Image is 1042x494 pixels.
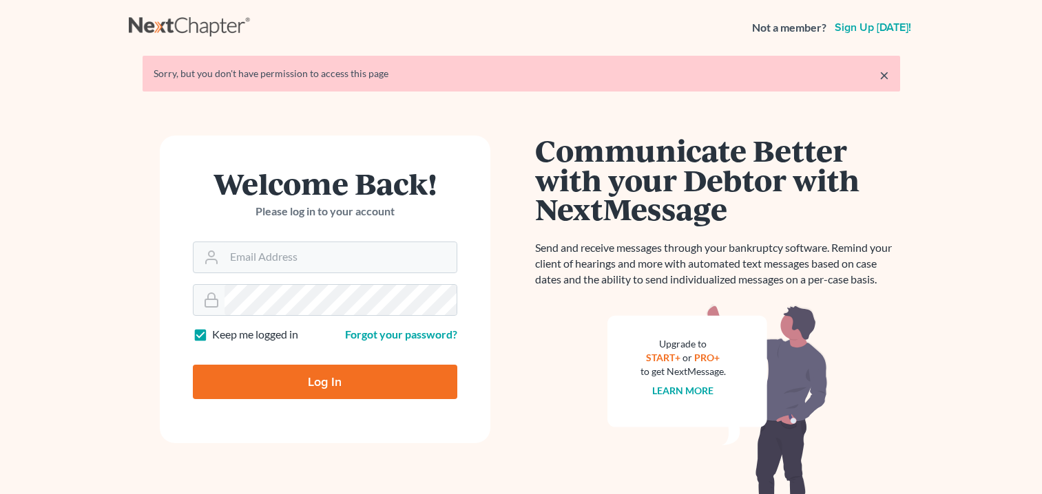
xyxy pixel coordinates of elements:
[212,327,298,343] label: Keep me logged in
[535,136,900,224] h1: Communicate Better with your Debtor with NextMessage
[193,365,457,399] input: Log In
[345,327,457,341] a: Forgot your password?
[225,242,457,272] input: Email Address
[154,67,889,80] div: Sorry, but you don't have permission to access this page
[682,352,692,363] span: or
[752,20,826,36] strong: Not a member?
[535,240,900,288] p: Send and receive messages through your bankruptcy software. Remind your client of hearings and mo...
[640,365,726,378] div: to get NextMessage.
[879,67,889,83] a: ×
[652,385,713,396] a: Learn more
[832,22,914,33] a: Sign up [DATE]!
[646,352,680,363] a: START+
[193,169,457,198] h1: Welcome Back!
[694,352,720,363] a: PRO+
[640,337,726,351] div: Upgrade to
[193,204,457,219] p: Please log in to your account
